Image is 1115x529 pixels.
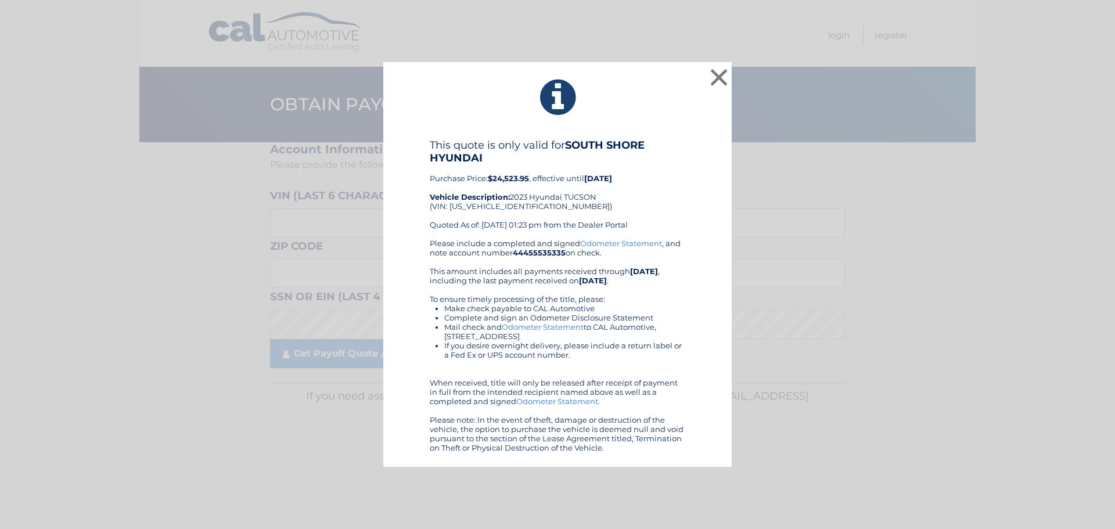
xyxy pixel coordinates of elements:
[580,239,662,248] a: Odometer Statement
[584,174,612,183] b: [DATE]
[488,174,529,183] b: $24,523.95
[430,192,510,201] strong: Vehicle Description:
[579,276,607,285] b: [DATE]
[444,322,685,341] li: Mail check and to CAL Automotive, [STREET_ADDRESS]
[707,66,731,89] button: ×
[513,248,566,257] b: 44455535335
[444,313,685,322] li: Complete and sign an Odometer Disclosure Statement
[630,267,658,276] b: [DATE]
[430,139,645,164] b: SOUTH SHORE HYUNDAI
[430,239,685,452] div: Please include a completed and signed , and note account number on check. This amount includes al...
[444,341,685,359] li: If you desire overnight delivery, please include a return label or a Fed Ex or UPS account number.
[502,322,584,332] a: Odometer Statement
[430,139,685,164] h4: This quote is only valid for
[516,397,598,406] a: Odometer Statement
[444,304,685,313] li: Make check payable to CAL Automotive
[430,139,685,239] div: Purchase Price: , effective until 2023 Hyundai TUCSON (VIN: [US_VEHICLE_IDENTIFICATION_NUMBER]) Q...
